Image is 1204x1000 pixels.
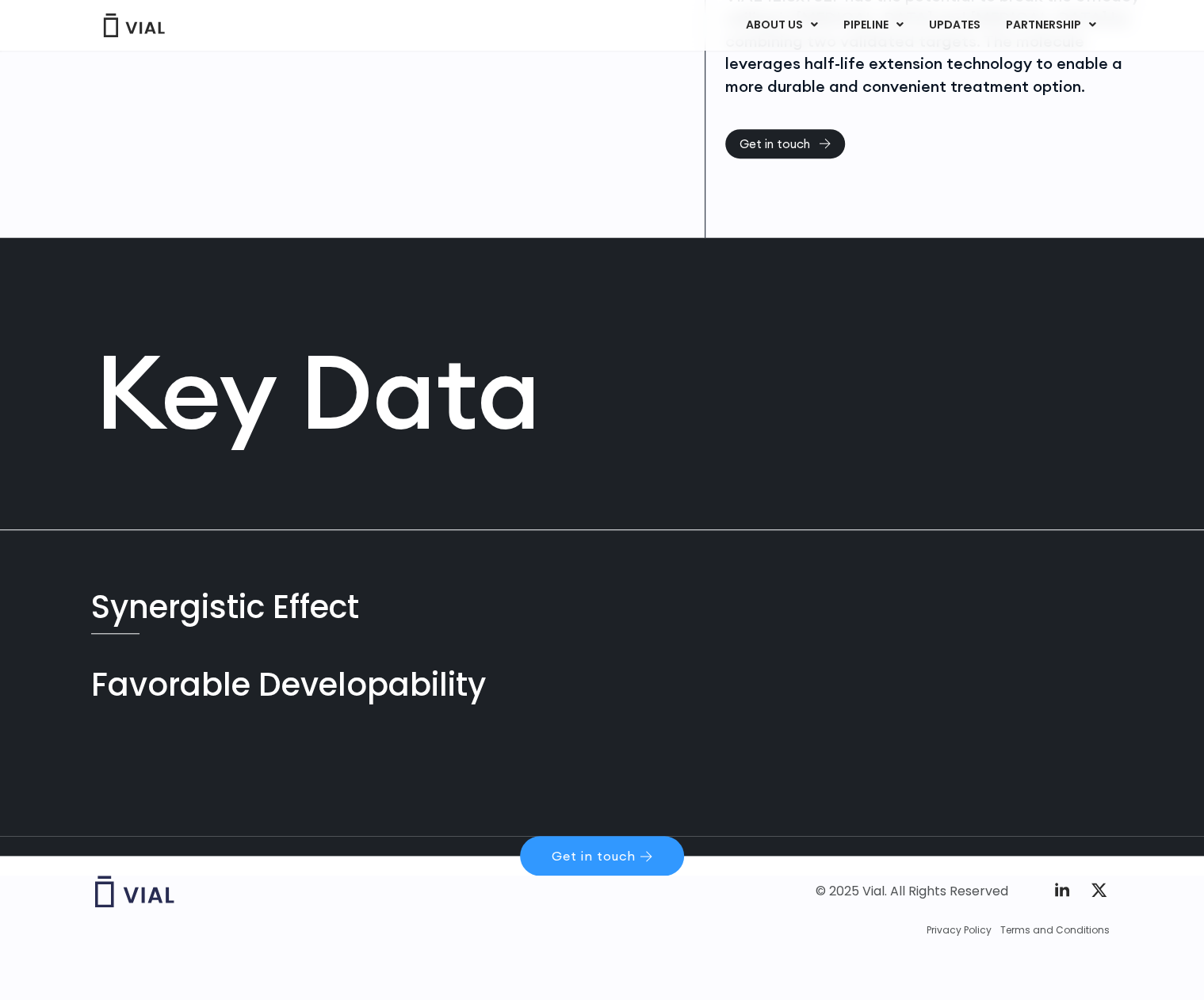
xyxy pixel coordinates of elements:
[740,138,810,150] span: Get in touch
[95,339,1110,442] h2: Key Data
[552,849,636,862] span: Get in touch
[927,923,992,937] a: Privacy Policy
[816,883,1008,900] div: © 2025 Vial. All Rights Reserved
[102,13,166,37] img: Vial Logo
[1000,923,1110,937] a: Terms and Conditions
[91,584,1114,629] div: Synergistic Effect
[520,836,684,876] a: Get in touch
[91,632,755,650] p: Maximally inhibits CCL17 production as compared to marketed anti-IL13 or anti-TSLP mAbs alone.
[830,12,915,39] a: PIPELINEMenu Toggle
[91,662,1114,708] div: Favorable Developability
[732,12,829,39] a: ABOUT USMenu Toggle
[725,129,845,158] a: Get in touch
[95,876,174,907] img: Vial logo wih "Vial" spelled out
[992,12,1108,39] a: PARTNERSHIPMenu Toggle
[915,12,992,39] a: UPDATES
